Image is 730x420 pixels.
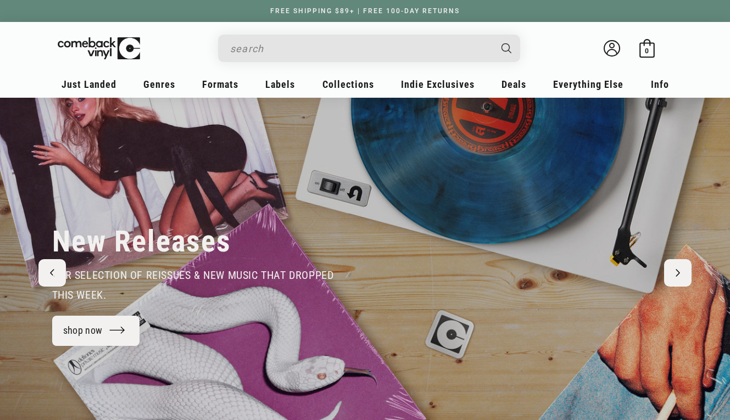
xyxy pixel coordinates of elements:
span: Formats [202,79,238,90]
span: Info [651,79,669,90]
h2: New Releases [52,223,231,260]
input: search [230,37,491,60]
span: Labels [265,79,295,90]
div: Search [218,35,520,62]
a: FREE SHIPPING $89+ | FREE 100-DAY RETURNS [259,7,471,15]
span: Genres [143,79,175,90]
span: Collections [322,79,374,90]
span: Deals [501,79,526,90]
button: Search [492,35,521,62]
a: shop now [52,316,140,346]
span: 0 [645,47,649,55]
span: our selection of reissues & new music that dropped this week. [52,268,334,301]
span: Just Landed [62,79,116,90]
span: Indie Exclusives [401,79,475,90]
span: Everything Else [553,79,623,90]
